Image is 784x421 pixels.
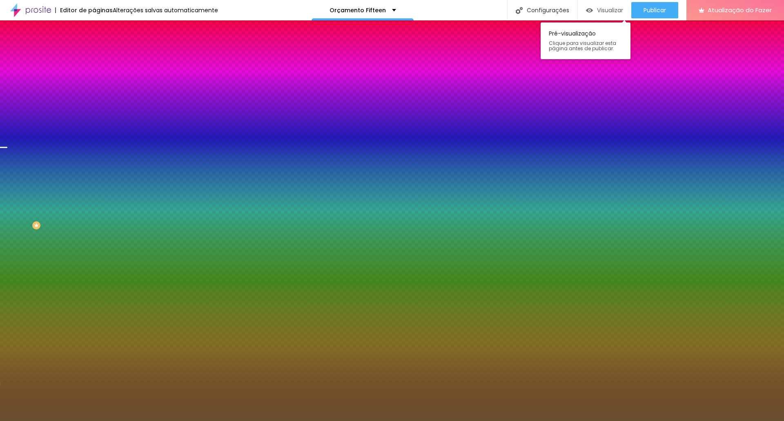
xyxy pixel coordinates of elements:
[330,6,386,14] font: Orçamento Fifteen
[113,6,218,14] font: Alterações salvas automaticamente
[516,7,523,14] img: Ícone
[549,40,616,52] font: Clique para visualizar esta página antes de publicar.
[708,6,772,14] font: Atualização do Fazer
[586,7,593,14] img: view-1.svg
[631,2,678,18] button: Publicar
[60,6,113,14] font: Editor de páginas
[578,2,631,18] button: Visualizar
[597,6,623,14] font: Visualizar
[549,29,596,38] font: Pré-visualização
[527,6,569,14] font: Configurações
[644,6,666,14] font: Publicar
